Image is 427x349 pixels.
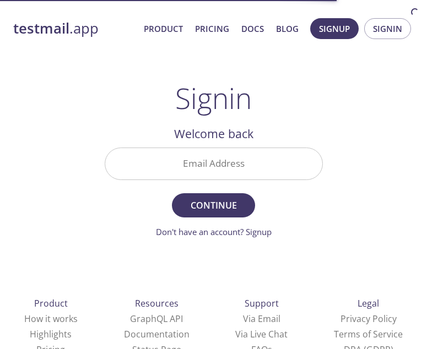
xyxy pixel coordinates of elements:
a: Via Live Chat [235,328,288,340]
a: Don't have an account? Signup [156,226,272,237]
a: Via Email [243,313,280,325]
a: Privacy Policy [340,313,397,325]
span: Resources [135,297,179,309]
a: Pricing [195,21,229,36]
span: Continue [184,198,242,213]
span: Legal [358,297,379,309]
h2: Welcome back [105,124,323,143]
a: Blog [276,21,299,36]
button: Signup [310,18,359,39]
a: Docs [241,21,264,36]
button: Signin [364,18,411,39]
a: Highlights [30,328,72,340]
span: Signup [319,21,350,36]
span: Product [34,297,68,309]
a: Product [144,21,183,36]
a: Terms of Service [334,328,403,340]
span: Signin [373,21,402,36]
h1: Signin [175,81,252,114]
a: How it works [24,313,78,325]
a: Documentation [124,328,190,340]
span: Support [245,297,279,309]
a: testmail.app [13,19,135,38]
a: GraphQL API [130,313,183,325]
button: Continue [172,193,255,217]
strong: testmail [13,19,69,38]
